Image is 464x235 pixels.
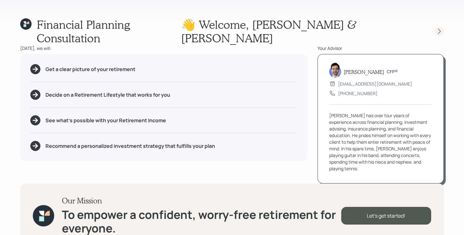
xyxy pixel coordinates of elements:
h6: CFP® [387,69,398,75]
div: [DATE], we will: [20,45,307,51]
h5: [PERSON_NAME] [344,69,384,75]
div: [EMAIL_ADDRESS][DOMAIN_NAME] [338,81,412,87]
h5: See what's possible with your Retirement Income [45,117,166,124]
div: Let's get started! [341,207,431,225]
h5: Decide on a Retirement Lifestyle that works for you [45,92,170,98]
h3: Our Mission [62,196,341,205]
img: jonah-coleman-headshot.png [329,63,341,78]
h1: Financial Planning Consultation [37,18,181,45]
h1: To empower a confident, worry-free retirement for everyone. [62,208,341,235]
h1: 👋 Welcome , [PERSON_NAME] & [PERSON_NAME] [181,18,424,45]
div: [PERSON_NAME] has over four years of experience across financial planning, investment advising, i... [329,112,432,172]
div: [PHONE_NUMBER] [338,90,378,97]
h5: Get a clear picture of your retirement [45,66,135,72]
h5: Recommend a personalized investment strategy that fulfills your plan [45,143,215,149]
div: Your Advisor [318,45,444,51]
